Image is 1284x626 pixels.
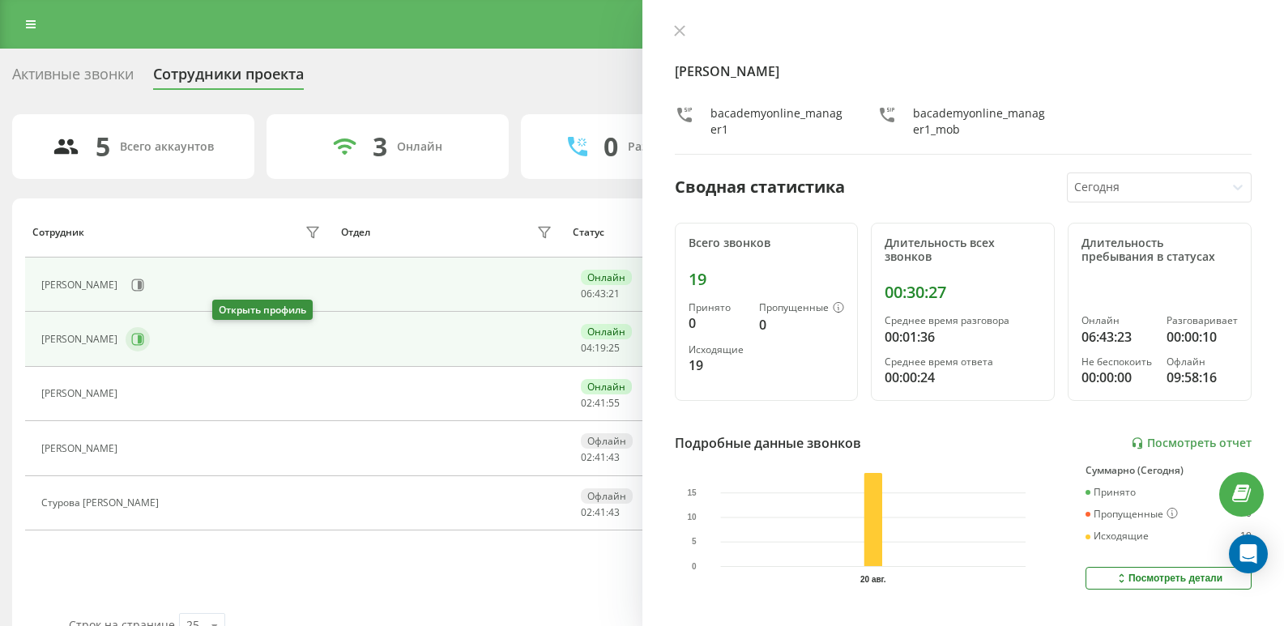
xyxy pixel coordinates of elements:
div: Онлайн [581,379,632,394]
div: bacademyonline_manager1 [710,105,846,138]
div: Офлайн [581,433,633,449]
div: Отдел [341,227,370,238]
div: Open Intercom Messenger [1229,534,1268,573]
span: 02 [581,505,592,519]
div: [PERSON_NAME] [41,279,122,291]
div: Пропущенные [759,302,844,315]
div: Длительность всех звонков [885,236,1041,264]
div: Принято [1086,487,1136,498]
text: 0 [691,562,696,571]
div: 0 [604,131,618,162]
div: Офлайн [1167,356,1238,368]
div: Сводная статистика [675,175,845,199]
div: 00:01:36 [885,327,1041,347]
span: 04 [581,341,592,355]
h4: [PERSON_NAME] [675,62,1252,81]
div: Исходящие [689,344,747,356]
div: Сотрудники проекта [153,66,304,91]
text: 10 [687,513,697,522]
div: Не беспокоить [1081,356,1153,368]
div: Разговаривает [1167,315,1238,326]
div: : : [581,343,620,354]
text: 20 авг. [860,575,886,584]
text: 5 [691,538,696,547]
div: 00:00:00 [1081,368,1153,387]
div: Исходящие [1086,530,1149,542]
div: 00:30:27 [885,283,1041,302]
div: : : [581,507,620,518]
div: Cтурова [PERSON_NAME] [41,497,163,509]
div: bacademyonline_manager1_mob [913,105,1048,138]
div: Разговаривают [628,140,716,154]
span: 02 [581,396,592,410]
div: 19 [689,270,845,289]
span: 41 [595,396,606,410]
button: Посмотреть детали [1086,567,1252,590]
span: 55 [608,396,620,410]
div: : : [581,288,620,300]
div: Суммарно (Сегодня) [1086,465,1252,476]
div: 19 [689,356,747,375]
div: 19 [1240,530,1252,542]
div: : : [581,398,620,409]
div: Офлайн [581,488,633,504]
span: 43 [595,287,606,300]
a: Посмотреть отчет [1131,436,1252,450]
div: Сотрудник [32,227,84,238]
span: 43 [608,450,620,464]
div: Онлайн [1081,315,1153,326]
div: Открыть профиль [212,300,313,320]
div: 3 [373,131,387,162]
div: Подробные данные звонков [675,433,861,453]
div: Всего звонков [689,236,845,250]
div: : : [581,452,620,463]
div: 0 [689,313,747,333]
span: 43 [608,505,620,519]
div: Онлайн [397,140,442,154]
div: Статус [573,227,604,238]
div: Всего аккаунтов [120,140,214,154]
div: [PERSON_NAME] [41,334,122,345]
span: 25 [608,341,620,355]
span: 21 [608,287,620,300]
div: 5 [96,131,110,162]
div: Онлайн [581,270,632,285]
div: [PERSON_NAME] [41,443,122,454]
div: 00:00:24 [885,368,1041,387]
div: [PERSON_NAME] [41,388,122,399]
div: 09:58:16 [1167,368,1238,387]
div: Длительность пребывания в статусах [1081,236,1238,264]
div: Пропущенные [1086,508,1178,521]
div: Онлайн [581,324,632,339]
div: 06:43:23 [1081,327,1153,347]
div: 0 [759,315,844,334]
div: Активные звонки [12,66,134,91]
span: 02 [581,450,592,464]
div: Среднее время ответа [885,356,1041,368]
text: 15 [687,488,697,497]
div: 00:00:10 [1167,327,1238,347]
div: Посмотреть детали [1115,572,1222,585]
span: 41 [595,505,606,519]
div: Среднее время разговора [885,315,1041,326]
div: Принято [689,302,747,313]
span: 06 [581,287,592,300]
span: 41 [595,450,606,464]
span: 19 [595,341,606,355]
